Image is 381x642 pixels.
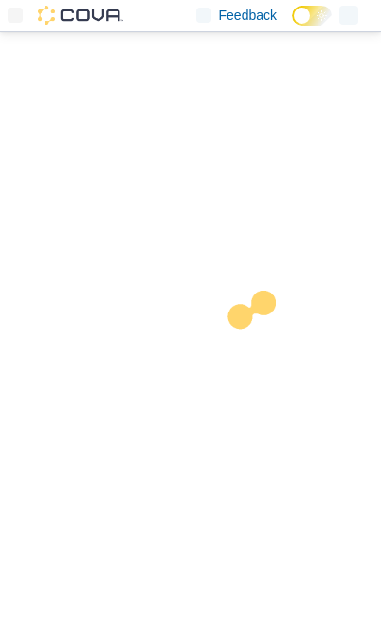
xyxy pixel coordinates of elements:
[292,26,293,27] span: Dark Mode
[190,276,333,419] img: cova-loader
[219,6,277,25] span: Feedback
[292,6,332,26] input: Dark Mode
[38,6,123,25] img: Cova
